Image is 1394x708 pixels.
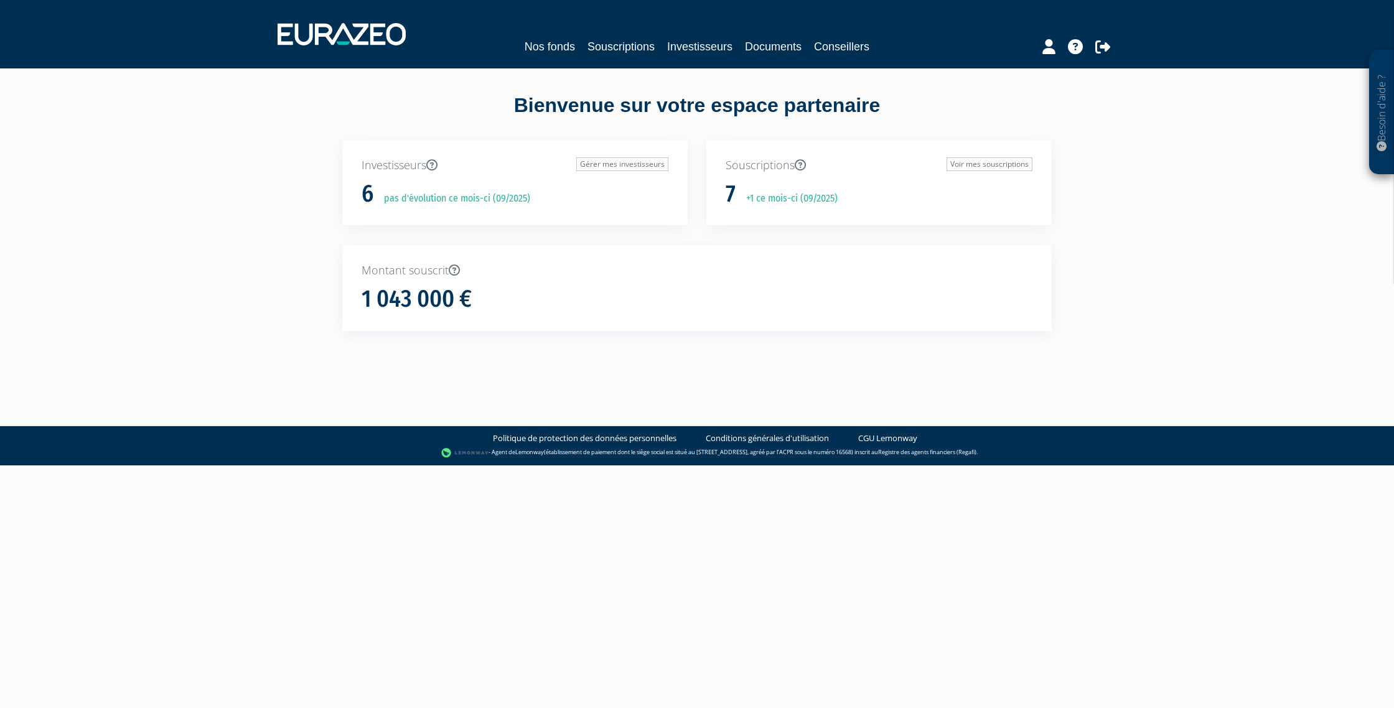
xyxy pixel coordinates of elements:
p: Montant souscrit [362,263,1032,279]
div: - Agent de (établissement de paiement dont le siège social est situé au [STREET_ADDRESS], agréé p... [12,447,1382,459]
p: pas d'évolution ce mois-ci (09/2025) [375,192,530,206]
a: Gérer mes investisseurs [576,157,668,171]
a: Registre des agents financiers (Regafi) [878,448,976,456]
p: +1 ce mois-ci (09/2025) [737,192,838,206]
a: Documents [745,38,802,55]
p: Besoin d'aide ? [1375,57,1389,169]
p: Souscriptions [726,157,1032,174]
a: Conseillers [814,38,869,55]
img: 1732889491-logotype_eurazeo_blanc_rvb.png [278,23,406,45]
h1: 7 [726,181,736,207]
img: logo-lemonway.png [441,447,489,459]
a: Souscriptions [587,38,655,55]
div: Bienvenue sur votre espace partenaire [333,91,1061,140]
a: Investisseurs [667,38,732,55]
h1: 6 [362,181,373,207]
a: Lemonway [515,448,544,456]
a: Politique de protection des données personnelles [493,432,676,444]
h1: 1 043 000 € [362,286,472,312]
a: Nos fonds [525,38,575,55]
a: Conditions générales d'utilisation [706,432,829,444]
a: Voir mes souscriptions [947,157,1032,171]
a: CGU Lemonway [858,432,917,444]
p: Investisseurs [362,157,668,174]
